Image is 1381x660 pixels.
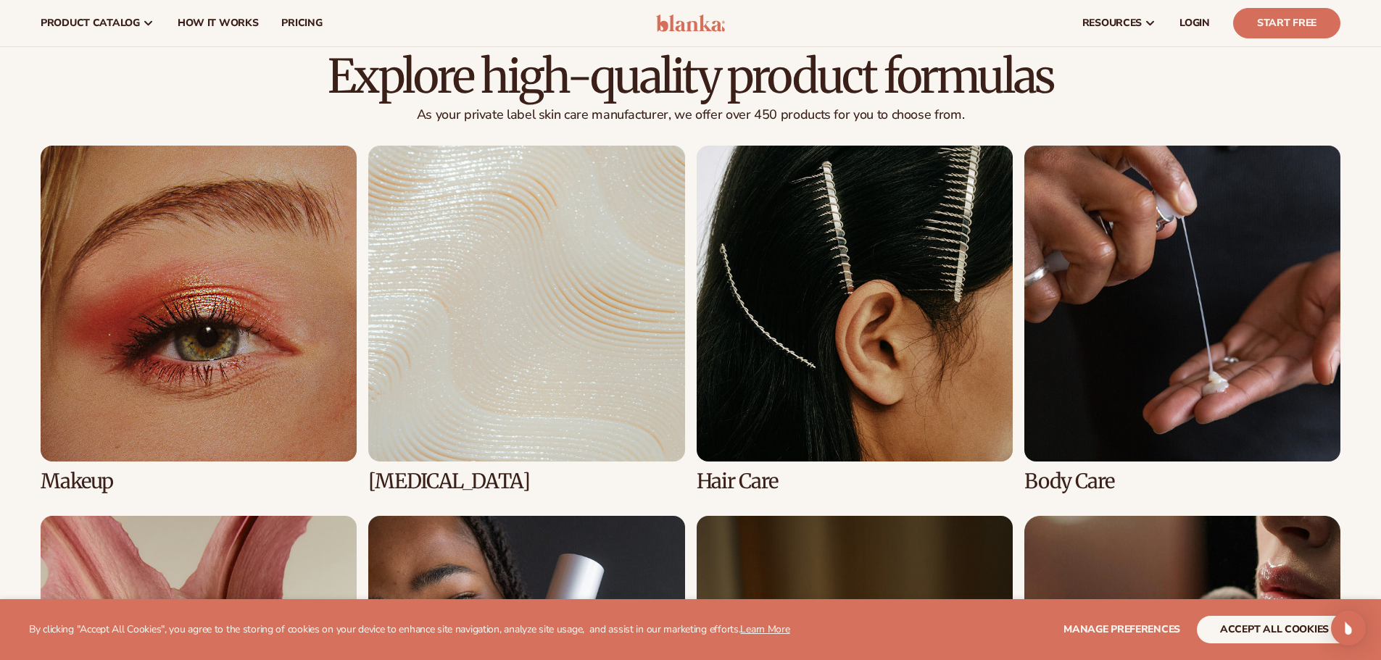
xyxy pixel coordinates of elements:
div: Open Intercom Messenger [1331,611,1366,646]
div: 4 / 8 [1024,146,1340,493]
span: product catalog [41,17,140,29]
h3: [MEDICAL_DATA] [368,470,684,493]
p: As your private label skin care manufacturer, we offer over 450 products for you to choose from. [41,107,1340,123]
a: Start Free [1233,8,1340,38]
span: pricing [281,17,322,29]
img: logo [656,14,725,32]
button: Manage preferences [1063,616,1180,643]
h3: Makeup [41,470,357,493]
h3: Body Care [1024,470,1340,493]
a: Learn More [740,622,789,636]
h3: Hair Care [697,470,1013,493]
span: Manage preferences [1063,622,1180,636]
span: LOGIN [1179,17,1210,29]
button: accept all cookies [1197,616,1352,643]
span: resources [1082,17,1142,29]
div: 2 / 8 [368,146,684,493]
div: 3 / 8 [697,146,1013,493]
p: By clicking "Accept All Cookies", you agree to the storing of cookies on your device to enhance s... [29,624,790,636]
span: How It Works [178,17,259,29]
div: 1 / 8 [41,146,357,493]
h2: Explore high-quality product formulas [41,52,1340,101]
